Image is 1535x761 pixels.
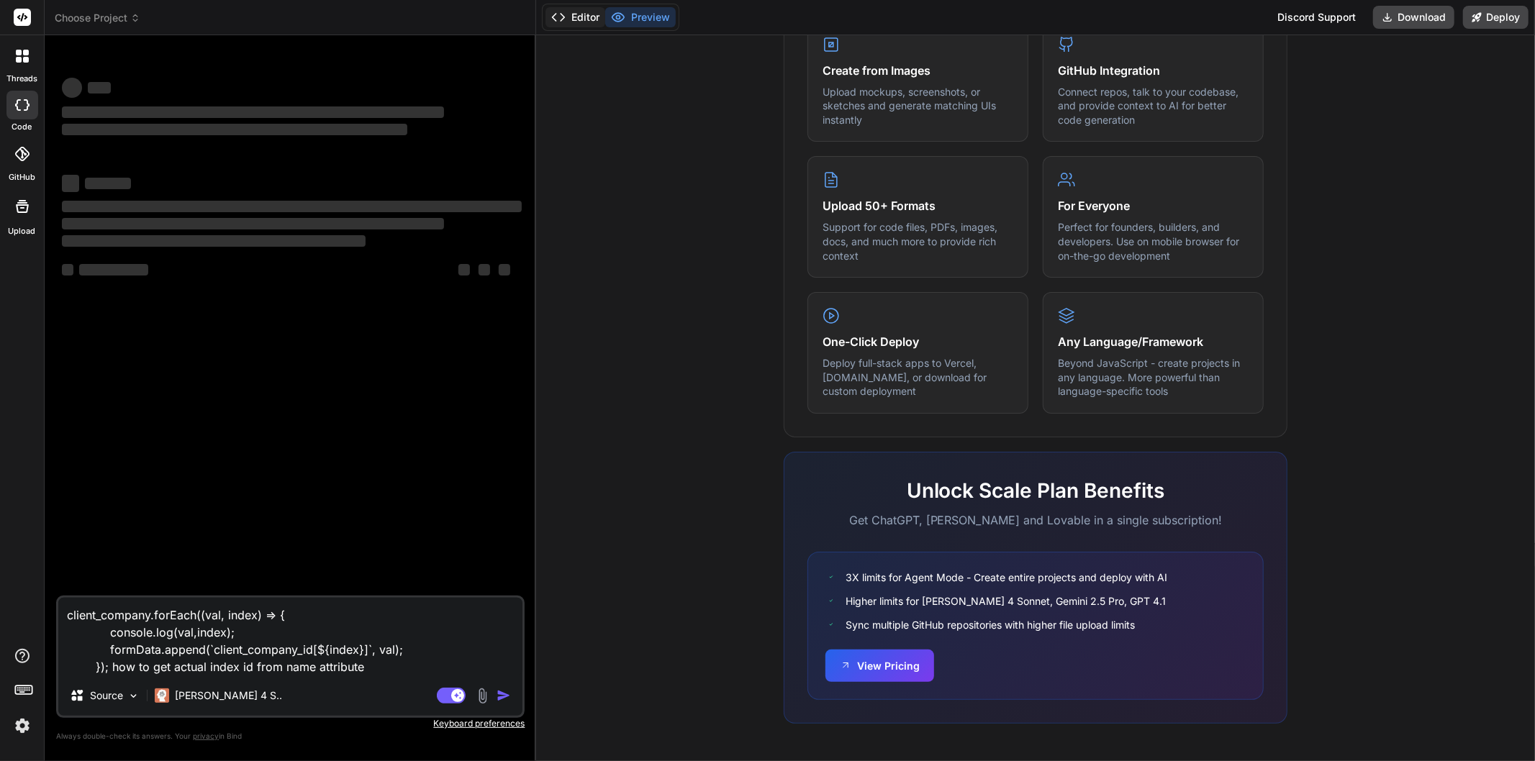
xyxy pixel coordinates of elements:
textarea: client_company.forEach((val, index) => { console.log(val,index); formData.append(`client_company_... [58,598,522,675]
p: Keyboard preferences [56,718,525,729]
p: Connect repos, talk to your codebase, and provide context to AI for better code generation [1058,85,1249,127]
img: icon [497,688,511,703]
span: Choose Project [55,11,140,25]
label: Upload [9,225,36,237]
p: Deploy full-stack apps to Vercel, [DOMAIN_NAME], or download for custom deployment [823,356,1013,398]
span: ‌ [79,264,148,275]
h2: Unlock Scale Plan Benefits [807,475,1264,506]
button: Preview [605,7,676,27]
p: Source [90,688,123,703]
h4: For Everyone [1058,197,1249,214]
p: Always double-check its answers. Your in Bind [56,729,525,743]
span: ‌ [499,264,510,275]
span: ‌ [62,264,73,275]
span: ‌ [62,201,522,212]
img: attachment [474,688,491,704]
span: ‌ [62,78,82,98]
span: ‌ [458,264,470,275]
img: Pick Models [127,690,140,702]
button: Editor [545,7,605,27]
p: Get ChatGPT, [PERSON_NAME] and Lovable in a single subscription! [807,511,1264,529]
p: Upload mockups, screenshots, or sketches and generate matching UIs instantly [823,85,1013,127]
button: View Pricing [825,650,934,682]
span: ‌ [62,218,444,229]
span: ‌ [62,175,79,192]
span: ‌ [85,178,131,189]
div: Discord Support [1269,6,1364,29]
p: Perfect for founders, builders, and developers. Use on mobile browser for on-the-go development [1058,220,1249,263]
h4: Create from Images [823,62,1013,79]
h4: GitHub Integration [1058,62,1249,79]
span: 3X limits for Agent Mode - Create entire projects and deploy with AI [846,570,1167,585]
span: ‌ [62,124,407,135]
button: Deploy [1463,6,1529,29]
span: ‌ [479,264,490,275]
span: Higher limits for [PERSON_NAME] 4 Sonnet, Gemini 2.5 Pro, GPT 4.1 [846,593,1166,609]
p: [PERSON_NAME] 4 S.. [175,688,282,703]
button: Download [1373,6,1454,29]
h4: Any Language/Framework [1058,333,1249,350]
p: Beyond JavaScript - create projects in any language. More powerful than language-specific tools [1058,356,1249,398]
h4: Upload 50+ Formats [823,197,1013,214]
h4: One-Click Deploy [823,333,1013,350]
span: ‌ [62,235,366,247]
span: ‌ [62,106,444,118]
span: privacy [193,732,219,740]
span: Sync multiple GitHub repositories with higher file upload limits [846,617,1135,632]
label: threads [6,73,37,85]
label: GitHub [9,171,35,183]
span: ‌ [88,82,111,94]
label: code [12,121,32,133]
img: settings [10,714,35,738]
p: Support for code files, PDFs, images, docs, and much more to provide rich context [823,220,1013,263]
img: Claude 4 Sonnet [155,688,169,703]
